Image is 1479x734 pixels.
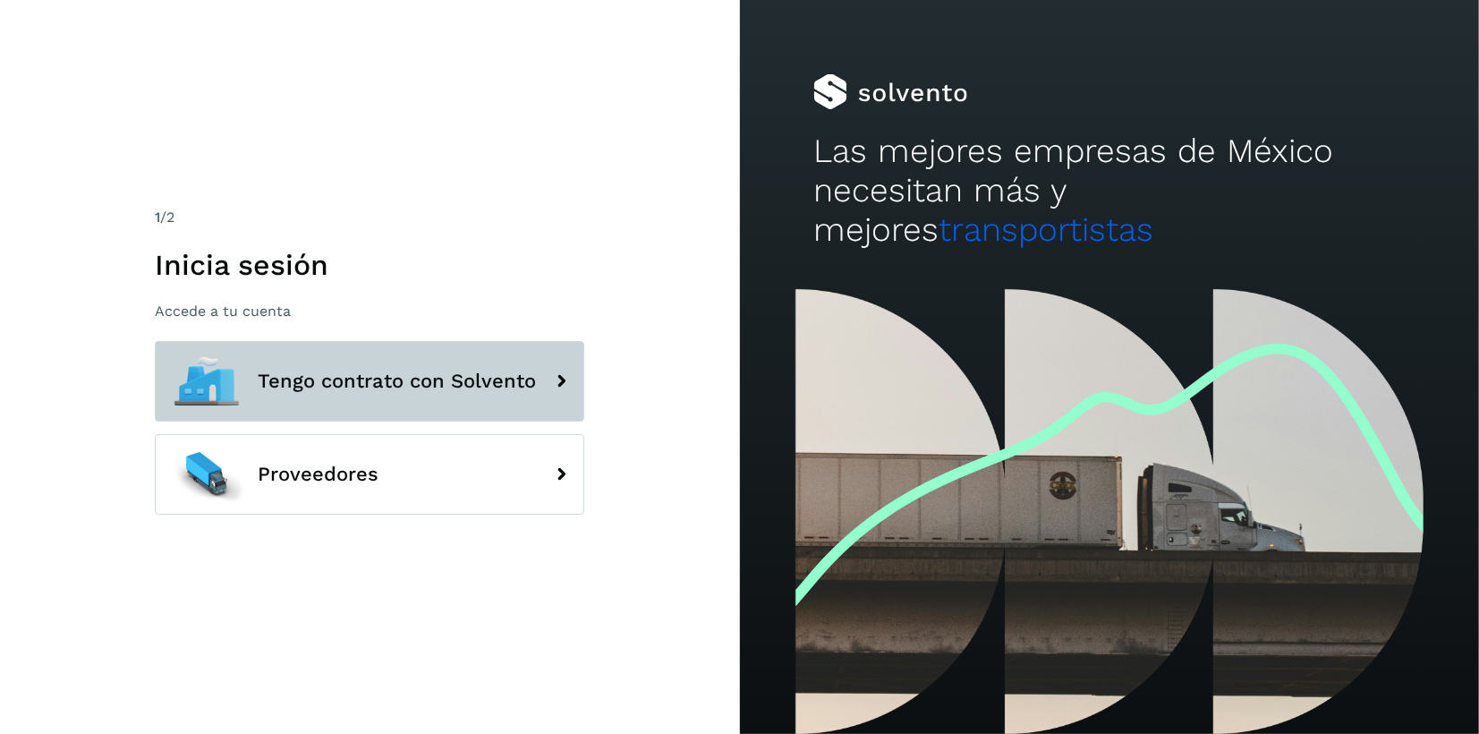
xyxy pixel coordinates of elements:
span: transportistas [939,210,1153,249]
p: Accede a tu cuenta [155,303,584,320]
span: 1 [155,209,160,226]
button: Proveedores [155,434,584,515]
span: Tengo contrato con Solvento [258,371,536,392]
div: /2 [155,207,584,228]
span: Proveedores [258,464,378,485]
h1: Inicia sesión [155,248,584,282]
button: Tengo contrato con Solvento [155,341,584,422]
h2: Las mejores empresas de México necesitan más y mejores [813,132,1405,251]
